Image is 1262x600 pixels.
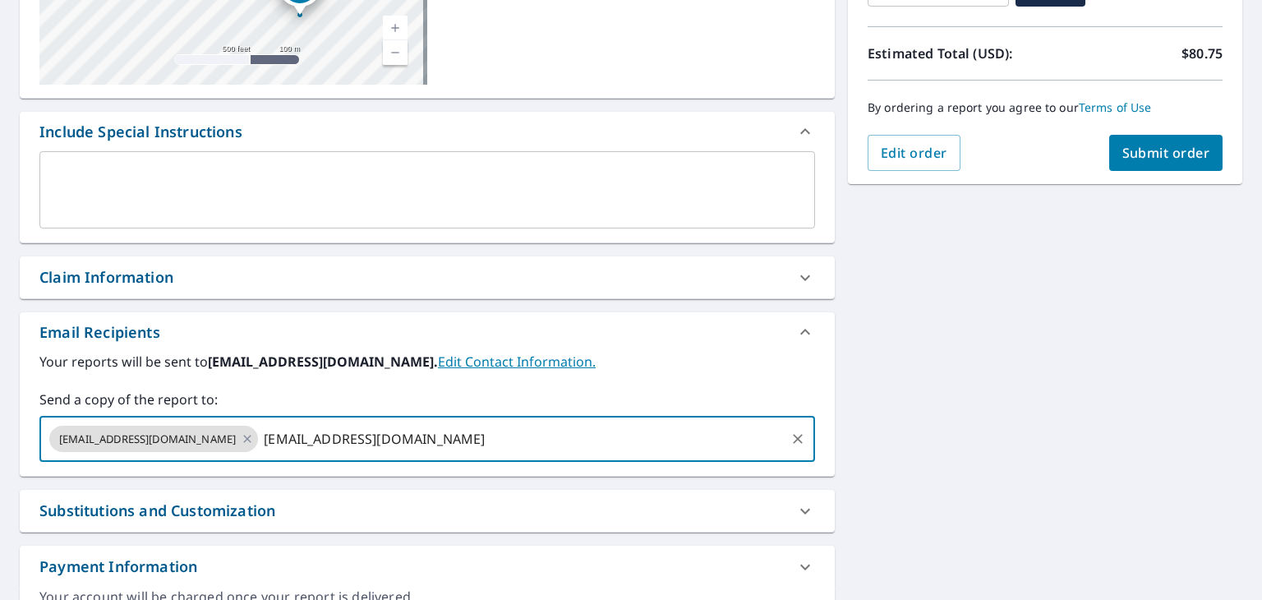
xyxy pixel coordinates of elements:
[20,112,835,151] div: Include Special Instructions
[1109,135,1223,171] button: Submit order
[1122,144,1210,162] span: Submit order
[1079,99,1152,115] a: Terms of Use
[20,490,835,532] div: Substitutions and Customization
[20,256,835,298] div: Claim Information
[49,426,258,452] div: [EMAIL_ADDRESS][DOMAIN_NAME]
[39,352,815,372] label: Your reports will be sent to
[39,121,242,143] div: Include Special Instructions
[20,312,835,352] div: Email Recipients
[383,40,408,65] a: Current Level 16, Zoom Out
[786,427,809,450] button: Clear
[20,546,835,588] div: Payment Information
[868,135,960,171] button: Edit order
[39,556,197,578] div: Payment Information
[39,266,173,288] div: Claim Information
[881,144,947,162] span: Edit order
[39,500,275,522] div: Substitutions and Customization
[438,353,596,371] a: EditContactInfo
[39,390,815,409] label: Send a copy of the report to:
[868,44,1045,63] p: Estimated Total (USD):
[868,100,1223,115] p: By ordering a report you agree to our
[208,353,438,371] b: [EMAIL_ADDRESS][DOMAIN_NAME].
[1181,44,1223,63] p: $80.75
[49,432,246,447] span: [EMAIL_ADDRESS][DOMAIN_NAME]
[39,321,160,344] div: Email Recipients
[383,16,408,40] a: Current Level 16, Zoom In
